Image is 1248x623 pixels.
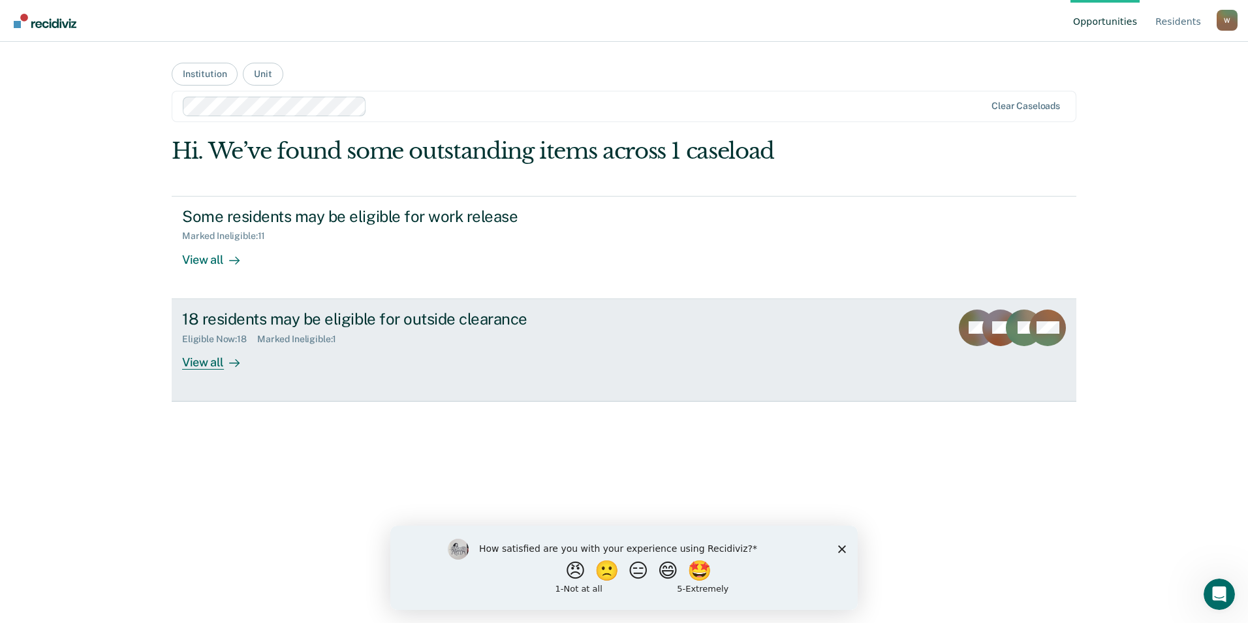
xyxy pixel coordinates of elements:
[1217,10,1238,31] div: W
[172,196,1076,299] a: Some residents may be eligible for work releaseMarked Ineligible:11View all
[390,526,858,610] iframe: Survey by Kim from Recidiviz
[182,207,640,226] div: Some residents may be eligible for work release
[172,138,896,165] div: Hi. We’ve found some outstanding items across 1 caseload
[182,242,255,267] div: View all
[172,299,1076,402] a: 18 residents may be eligible for outside clearanceEligible Now:18Marked Ineligible:1View all
[14,14,76,28] img: Recidiviz
[182,344,255,370] div: View all
[182,231,275,242] div: Marked Ineligible : 11
[1204,579,1235,610] iframe: Intercom live chat
[991,101,1060,112] div: Clear caseloads
[243,63,283,86] button: Unit
[172,63,238,86] button: Institution
[182,334,257,345] div: Eligible Now : 18
[1217,10,1238,31] button: Profile dropdown button
[257,334,347,345] div: Marked Ineligible : 1
[182,310,640,328] div: 18 residents may be eligible for outside clearance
